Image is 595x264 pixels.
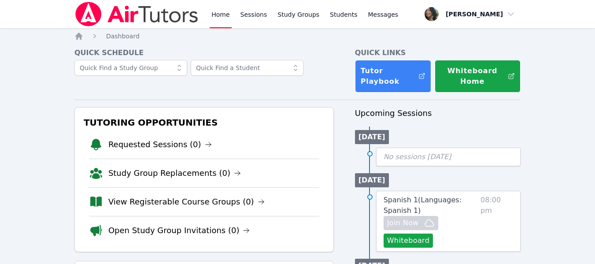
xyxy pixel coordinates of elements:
[355,107,521,119] h3: Upcoming Sessions
[384,196,462,215] span: Spanish 1 ( Languages: Spanish 1 )
[106,32,140,41] a: Dashboard
[355,173,389,187] li: [DATE]
[191,60,303,76] input: Quick Find a Student
[74,48,334,58] h4: Quick Schedule
[355,130,389,144] li: [DATE]
[106,33,140,40] span: Dashboard
[108,196,265,208] a: View Registerable Course Groups (0)
[384,234,433,248] button: Whiteboard
[355,48,521,58] h4: Quick Links
[368,10,399,19] span: Messages
[74,60,187,76] input: Quick Find a Study Group
[387,218,419,228] span: Join Now
[355,60,432,93] a: Tutor Playbook
[108,167,241,179] a: Study Group Replacements (0)
[384,216,438,230] button: Join Now
[480,195,513,248] span: 08:00 pm
[384,152,451,161] span: No sessions [DATE]
[82,115,326,130] h3: Tutoring Opportunities
[108,138,212,151] a: Requested Sessions (0)
[384,195,477,216] a: Spanish 1(Languages: Spanish 1)
[74,2,199,26] img: Air Tutors
[108,224,250,237] a: Open Study Group Invitations (0)
[74,32,521,41] nav: Breadcrumb
[435,60,521,93] button: Whiteboard Home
